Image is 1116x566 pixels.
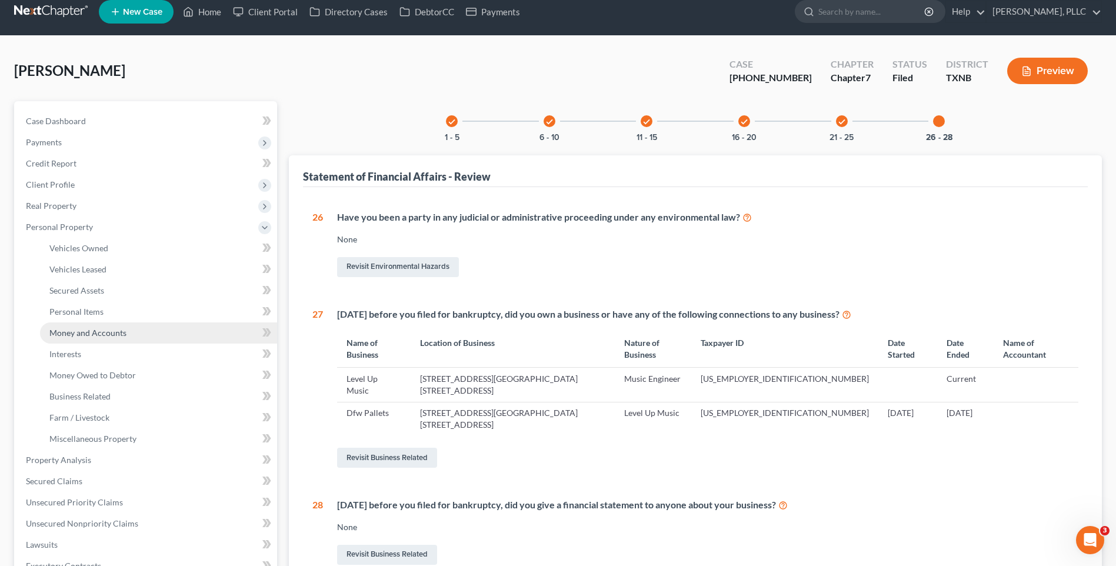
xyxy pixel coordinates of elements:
span: 3 [1100,526,1110,535]
td: Level Up Music [615,402,691,436]
div: [DATE] before you filed for bankruptcy, did you give a financial statement to anyone about your b... [337,498,1078,512]
a: Money and Accounts [40,322,277,344]
td: Level Up Music [337,368,411,402]
td: [DATE] [937,402,994,436]
span: Real Property [26,201,76,211]
i: check [740,118,748,126]
a: Vehicles Leased [40,259,277,280]
i: check [545,118,554,126]
th: Taxpayer ID [691,330,878,367]
span: Business Related [49,391,111,401]
td: [STREET_ADDRESS][GEOGRAPHIC_DATA][STREET_ADDRESS] [411,402,615,436]
a: Business Related [40,386,277,407]
a: Property Analysis [16,450,277,471]
div: Chapter [831,71,874,85]
i: check [448,118,456,126]
a: Unsecured Priority Claims [16,492,277,513]
span: Money and Accounts [49,328,126,338]
a: Unsecured Nonpriority Claims [16,513,277,534]
div: 26 [312,211,323,279]
th: Name of Accountant [994,330,1078,367]
div: Have you been a party in any judicial or administrative proceeding under any environmental law? [337,211,1078,224]
td: [DATE] [878,402,937,436]
span: Personal Property [26,222,93,232]
span: Credit Report [26,158,76,168]
td: Current [937,368,994,402]
a: Personal Items [40,301,277,322]
span: Miscellaneous Property [49,434,136,444]
span: Unsecured Nonpriority Claims [26,518,138,528]
td: [STREET_ADDRESS][GEOGRAPHIC_DATA][STREET_ADDRESS] [411,368,615,402]
a: DebtorCC [394,1,460,22]
iframe: Intercom live chat [1076,526,1104,554]
a: Secured Assets [40,280,277,301]
div: Chapter [831,58,874,71]
i: check [838,118,846,126]
a: Farm / Livestock [40,407,277,428]
span: Interests [49,349,81,359]
th: Nature of Business [615,330,691,367]
span: Personal Items [49,307,104,317]
a: Secured Claims [16,471,277,492]
div: Status [892,58,927,71]
button: 16 - 20 [732,134,757,142]
span: Unsecured Priority Claims [26,497,123,507]
span: Money Owed to Debtor [49,370,136,380]
div: District [946,58,988,71]
div: None [337,521,1078,533]
div: Statement of Financial Affairs - Review [303,169,491,184]
a: Revisit Business Related [337,545,437,565]
i: check [642,118,651,126]
th: Name of Business [337,330,411,367]
a: Home [177,1,227,22]
button: 11 - 15 [637,134,657,142]
a: [PERSON_NAME], PLLC [987,1,1101,22]
div: 27 [312,308,323,471]
span: 7 [865,72,871,83]
span: Client Profile [26,179,75,189]
span: Farm / Livestock [49,412,109,422]
a: Help [946,1,985,22]
div: Case [729,58,812,71]
a: Payments [460,1,526,22]
input: Search by name... [818,1,926,22]
a: Revisit Business Related [337,448,437,468]
span: Secured Claims [26,476,82,486]
div: [PHONE_NUMBER] [729,71,812,85]
a: Revisit Environmental Hazards [337,257,459,277]
span: New Case [123,8,162,16]
th: Date Started [878,330,937,367]
td: Dfw Pallets [337,402,411,436]
button: 26 - 28 [926,134,952,142]
a: Lawsuits [16,534,277,555]
button: Preview [1007,58,1088,84]
span: Payments [26,137,62,147]
div: None [337,234,1078,245]
div: [DATE] before you filed for bankruptcy, did you own a business or have any of the following conne... [337,308,1078,321]
a: Credit Report [16,153,277,174]
button: 21 - 25 [829,134,854,142]
a: Interests [40,344,277,365]
a: Client Portal [227,1,304,22]
th: Location of Business [411,330,615,367]
span: Case Dashboard [26,116,86,126]
span: Secured Assets [49,285,104,295]
button: 1 - 5 [445,134,459,142]
a: Money Owed to Debtor [40,365,277,386]
div: TXNB [946,71,988,85]
span: Property Analysis [26,455,91,465]
span: Vehicles Leased [49,264,106,274]
span: Lawsuits [26,540,58,550]
a: Miscellaneous Property [40,428,277,450]
td: Music Engineer [615,368,691,402]
a: Directory Cases [304,1,394,22]
span: Vehicles Owned [49,243,108,253]
td: [US_EMPLOYER_IDENTIFICATION_NUMBER] [691,402,878,436]
a: Vehicles Owned [40,238,277,259]
td: [US_EMPLOYER_IDENTIFICATION_NUMBER] [691,368,878,402]
span: [PERSON_NAME] [14,62,125,79]
a: Case Dashboard [16,111,277,132]
div: Filed [892,71,927,85]
th: Date Ended [937,330,994,367]
button: 6 - 10 [539,134,559,142]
